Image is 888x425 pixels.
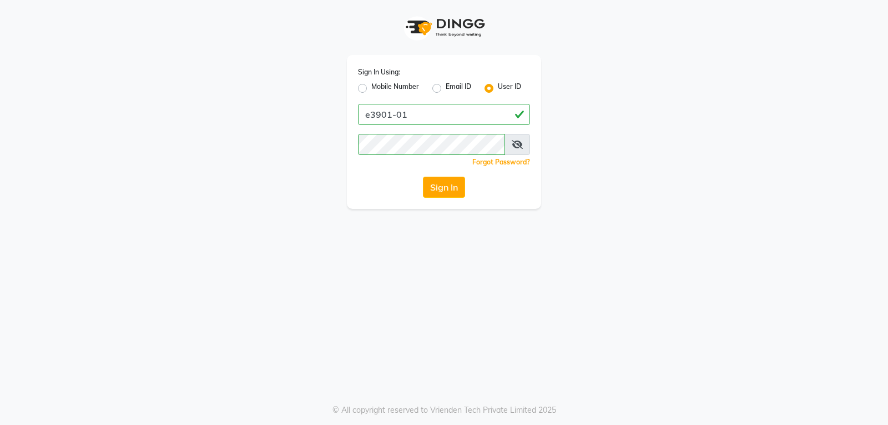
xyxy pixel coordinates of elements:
label: Sign In Using: [358,67,400,77]
label: User ID [498,82,521,95]
input: Username [358,134,505,155]
label: Mobile Number [371,82,419,95]
button: Sign In [423,177,465,198]
img: logo1.svg [400,11,488,44]
input: Username [358,104,530,125]
a: Forgot Password? [472,158,530,166]
label: Email ID [446,82,471,95]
